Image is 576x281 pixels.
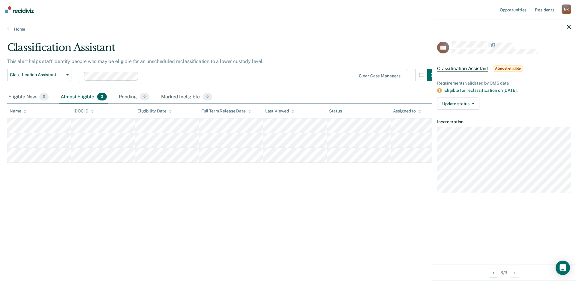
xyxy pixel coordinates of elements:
[359,73,400,79] div: Clear case managers
[5,6,34,13] img: Recidiviz
[7,58,264,64] p: This alert helps staff identify people who may be eligible for an unscheduled reclassification to...
[493,65,523,71] span: Almost eligible
[203,93,212,101] span: 0
[489,268,498,277] button: Previous Opportunity
[437,80,571,85] div: Requirements validated by OMS data
[556,261,570,275] div: Open Intercom Messenger
[10,72,64,77] span: Classification Assistant
[510,268,519,277] button: Next Opportunity
[7,41,439,58] div: Classification Assistant
[39,93,49,101] span: 0
[201,109,251,114] div: Full Term Release Date
[437,98,479,110] button: Update status
[118,91,150,104] div: Pending
[265,109,294,114] div: Last Viewed
[160,91,213,104] div: Marked Ineligible
[444,88,571,93] div: Eligible for reclassification on [DATE].
[97,93,107,101] span: 3
[137,109,172,114] div: Eligibility Date
[437,119,571,124] dt: Incarceration
[432,59,576,78] div: Classification AssistantAlmost eligible
[7,26,569,32] a: Home
[437,65,488,71] span: Classification Assistant
[393,109,421,114] div: Assigned to
[7,91,50,104] div: Eligible Now
[10,109,26,114] div: Name
[432,265,576,280] div: 3 / 3
[562,4,571,14] div: M K
[329,109,342,114] div: Status
[73,109,94,114] div: IDOC ID
[59,91,108,104] div: Almost Eligible
[140,93,149,101] span: 0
